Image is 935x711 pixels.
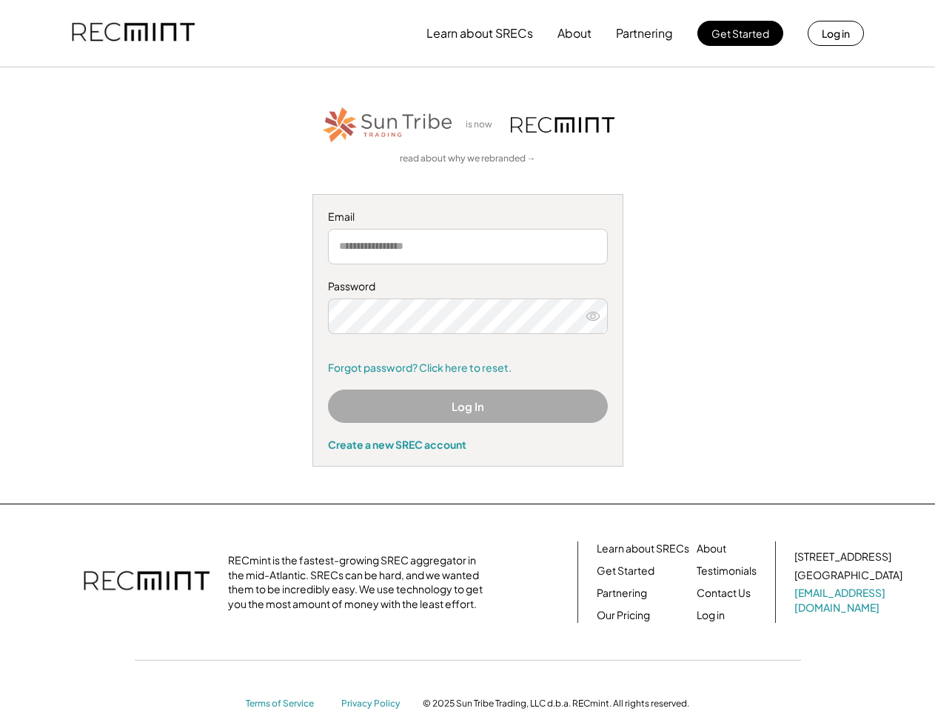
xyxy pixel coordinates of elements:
[328,210,608,224] div: Email
[228,553,491,611] div: RECmint is the fastest-growing SREC aggregator in the mid-Atlantic. SRECs can be hard, and we wan...
[794,586,905,615] a: [EMAIL_ADDRESS][DOMAIN_NAME]
[794,550,891,564] div: [STREET_ADDRESS]
[597,564,654,578] a: Get Started
[697,564,757,578] a: Testimonials
[597,541,689,556] a: Learn about SRECs
[462,118,503,131] div: is now
[697,21,783,46] button: Get Started
[423,698,689,710] div: © 2025 Sun Tribe Trading, LLC d.b.a. RECmint. All rights reserved.
[72,8,195,59] img: recmint-logotype%403x.png
[697,586,751,601] a: Contact Us
[697,608,725,623] a: Log in
[808,21,864,46] button: Log in
[597,608,650,623] a: Our Pricing
[400,153,536,165] a: read about why we rebranded →
[328,361,608,375] a: Forgot password? Click here to reset.
[84,556,210,608] img: recmint-logotype%403x.png
[511,117,614,133] img: recmint-logotype%403x.png
[341,698,408,710] a: Privacy Policy
[597,586,647,601] a: Partnering
[426,19,533,48] button: Learn about SRECs
[321,104,455,145] img: STT_Horizontal_Logo%2B-%2BColor.png
[328,390,608,423] button: Log In
[557,19,592,48] button: About
[328,438,608,451] div: Create a new SREC account
[697,541,726,556] a: About
[246,698,327,710] a: Terms of Service
[616,19,673,48] button: Partnering
[794,568,902,583] div: [GEOGRAPHIC_DATA]
[328,279,608,294] div: Password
